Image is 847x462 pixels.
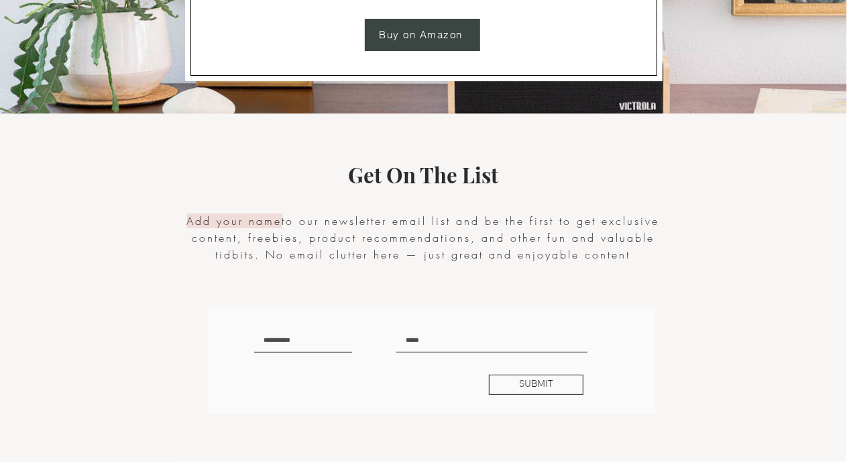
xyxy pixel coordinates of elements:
button: SUBMIT [489,375,583,395]
a: Buy on Amazon [365,19,480,51]
span: to our newsletter email list and be the first to get exclusive content, freebies, product recomme... [187,214,660,262]
span: Add your name [187,214,282,228]
span: SUBMIT [519,378,553,391]
span: Buy on Amazon [379,28,463,41]
span: Get On The List [349,160,499,189]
